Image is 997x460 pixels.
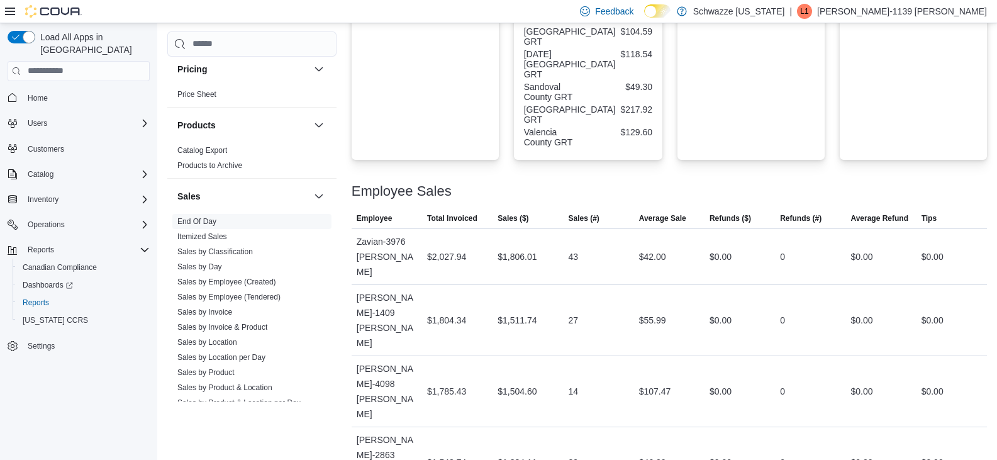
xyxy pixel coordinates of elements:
button: Reports [23,242,59,257]
button: Users [23,116,52,131]
div: $0.00 [850,313,872,328]
a: Canadian Compliance [18,260,102,275]
span: L1 [800,4,808,19]
span: Sales by Product & Location [177,383,272,393]
div: [PERSON_NAME]-1409 [PERSON_NAME] [352,285,422,356]
h3: Pricing [177,63,207,76]
div: Pricing [167,87,337,107]
span: Sales by Invoice & Product [177,322,267,332]
button: Operations [3,216,155,233]
span: Sales by Product [177,367,235,378]
div: 0 [780,313,785,328]
span: Home [28,93,48,103]
span: Sales by Location [177,337,237,347]
button: Sales [311,189,326,204]
button: Customers [3,140,155,158]
a: Reports [18,295,54,310]
div: $0.00 [710,313,732,328]
span: Employee [357,213,393,223]
div: $0.00 [922,313,944,328]
span: Sales by Day [177,262,222,272]
span: Sales by Classification [177,247,253,257]
div: $0.00 [850,384,872,399]
span: Operations [28,220,65,230]
span: Canadian Compliance [23,262,97,272]
p: [PERSON_NAME]-1139 [PERSON_NAME] [817,4,987,19]
span: Reports [23,242,150,257]
span: Total Invoiced [427,213,477,223]
span: Sales by Employee (Tendered) [177,292,281,302]
a: Home [23,91,53,106]
div: $42.00 [639,249,666,264]
div: [GEOGRAPHIC_DATA] GRT [524,26,616,47]
span: Canadian Compliance [18,260,150,275]
span: Customers [28,144,64,154]
span: Settings [28,341,55,351]
a: Sales by Product & Location [177,383,272,392]
a: Sales by Day [177,262,222,271]
a: Catalog Export [177,146,227,155]
span: Inventory [28,194,58,205]
a: Sales by Product & Location per Day [177,398,301,407]
span: Sales by Employee (Created) [177,277,276,287]
span: Settings [23,338,150,354]
div: $1,511.74 [498,313,537,328]
span: [US_STATE] CCRS [23,315,88,325]
div: $1,806.01 [498,249,537,264]
div: [DATE][GEOGRAPHIC_DATA] GRT [524,49,616,79]
div: 27 [568,313,578,328]
h3: Sales [177,190,201,203]
div: $0.00 [710,249,732,264]
span: Refunds ($) [710,213,751,223]
div: $217.92 [620,104,652,115]
span: Customers [23,141,150,157]
a: Products to Archive [177,161,242,170]
div: $0.00 [710,384,732,399]
span: Reports [18,295,150,310]
img: Cova [25,5,82,18]
a: End Of Day [177,217,216,226]
span: Price Sheet [177,89,216,99]
span: Sales (#) [568,213,599,223]
span: Sales by Location per Day [177,352,265,362]
button: Inventory [23,192,64,207]
button: Settings [3,337,155,355]
div: $1,504.60 [498,384,537,399]
div: $1,804.34 [427,313,466,328]
a: Price Sheet [177,90,216,99]
input: Dark Mode [644,4,671,18]
button: Operations [23,217,70,232]
div: [GEOGRAPHIC_DATA] GRT [524,104,616,125]
span: Sales by Invoice [177,307,232,317]
button: Catalog [3,165,155,183]
button: Catalog [23,167,58,182]
div: $118.54 [620,49,652,59]
a: Sales by Employee (Tendered) [177,293,281,301]
span: Catalog Export [177,145,227,155]
div: $55.99 [639,313,666,328]
span: Reports [28,245,54,255]
p: Schwazze [US_STATE] [693,4,785,19]
span: Inventory [23,192,150,207]
button: Pricing [311,62,326,77]
span: Average Sale [639,213,686,223]
span: Sales ($) [498,213,528,223]
div: 43 [568,249,578,264]
span: Dashboards [18,278,150,293]
div: $1,785.43 [427,384,466,399]
div: $0.00 [922,249,944,264]
button: Sales [177,190,309,203]
a: Customers [23,142,69,157]
span: Users [23,116,150,131]
a: Sales by Location per Day [177,353,265,362]
a: Settings [23,339,60,354]
span: Reports [23,298,49,308]
span: Itemized Sales [177,232,227,242]
div: $107.47 [639,384,671,399]
div: $0.00 [922,384,944,399]
div: $104.59 [620,26,652,36]
p: | [789,4,792,19]
span: Home [23,90,150,106]
button: [US_STATE] CCRS [13,311,155,329]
